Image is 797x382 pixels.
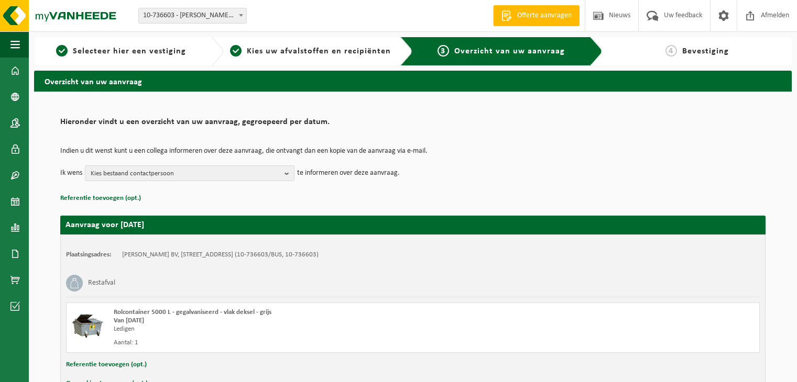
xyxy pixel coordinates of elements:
[60,192,141,205] button: Referentie toevoegen (opt.)
[91,166,280,182] span: Kies bestaand contactpersoon
[72,308,103,340] img: WB-5000-GAL-GY-01.png
[114,317,144,324] strong: Van [DATE]
[65,221,144,229] strong: Aanvraag voor [DATE]
[60,165,82,181] p: Ik wens
[493,5,580,26] a: Offerte aanvragen
[229,45,392,58] a: 2Kies uw afvalstoffen en recipiënten
[66,358,147,372] button: Referentie toevoegen (opt.)
[122,251,319,259] td: [PERSON_NAME] BV, [STREET_ADDRESS] (10-736603/BUS, 10-736603)
[60,118,766,132] h2: Hieronder vindt u een overzicht van uw aanvraag, gegroepeerd per datum.
[85,165,294,181] button: Kies bestaand contactpersoon
[139,8,246,23] span: 10-736603 - LEROY BV - IEPER
[515,10,574,21] span: Offerte aanvragen
[665,45,677,57] span: 4
[73,47,186,55] span: Selecteer hier een vestiging
[454,47,565,55] span: Overzicht van uw aanvraag
[114,309,271,316] span: Rolcontainer 5000 L - gegalvaniseerd - vlak deksel - grijs
[88,275,115,291] h3: Restafval
[138,8,247,24] span: 10-736603 - LEROY BV - IEPER
[60,148,766,155] p: Indien u dit wenst kunt u een collega informeren over deze aanvraag, die ontvangt dan een kopie v...
[66,251,112,258] strong: Plaatsingsadres:
[34,71,792,91] h2: Overzicht van uw aanvraag
[297,165,400,181] p: te informeren over deze aanvraag.
[39,45,203,58] a: 1Selecteer hier een vestiging
[56,45,68,57] span: 1
[438,45,449,57] span: 3
[247,47,391,55] span: Kies uw afvalstoffen en recipiënten
[114,339,455,347] div: Aantal: 1
[230,45,242,57] span: 2
[682,47,729,55] span: Bevestiging
[114,325,455,333] div: Ledigen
